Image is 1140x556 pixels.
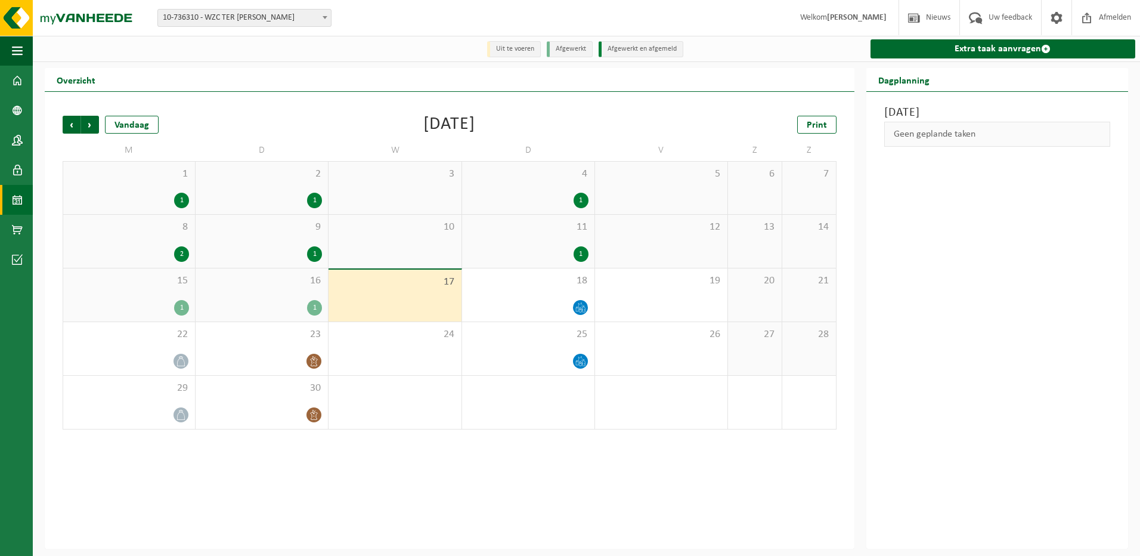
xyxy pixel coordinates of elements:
[334,221,455,234] span: 10
[601,328,721,341] span: 26
[202,328,322,341] span: 23
[487,41,541,57] li: Uit te voeren
[329,140,461,161] td: W
[468,221,588,234] span: 11
[105,116,159,134] div: Vandaag
[69,274,189,288] span: 15
[334,168,455,181] span: 3
[462,140,595,161] td: D
[423,116,475,134] div: [DATE]
[601,221,721,234] span: 12
[69,168,189,181] span: 1
[158,10,331,26] span: 10-736310 - WZC TER MELLE HEULE - HEULE
[827,13,887,22] strong: [PERSON_NAME]
[547,41,593,57] li: Afgewerkt
[202,382,322,395] span: 30
[807,121,827,130] span: Print
[334,276,455,289] span: 17
[734,328,776,341] span: 27
[202,274,322,288] span: 16
[788,328,830,341] span: 28
[884,104,1110,122] h3: [DATE]
[81,116,99,134] span: Volgende
[782,140,837,161] td: Z
[174,193,189,208] div: 1
[63,140,196,161] td: M
[599,41,683,57] li: Afgewerkt en afgemeld
[69,328,189,341] span: 22
[866,68,941,91] h2: Dagplanning
[69,221,189,234] span: 8
[63,116,80,134] span: Vorige
[45,68,107,91] h2: Overzicht
[468,328,588,341] span: 25
[788,274,830,288] span: 21
[601,168,721,181] span: 5
[202,221,322,234] span: 9
[871,39,1135,58] a: Extra taak aanvragen
[734,221,776,234] span: 13
[157,9,332,27] span: 10-736310 - WZC TER MELLE HEULE - HEULE
[728,140,782,161] td: Z
[797,116,837,134] a: Print
[196,140,329,161] td: D
[734,168,776,181] span: 6
[334,328,455,341] span: 24
[202,168,322,181] span: 2
[468,168,588,181] span: 4
[307,300,322,316] div: 1
[574,246,588,262] div: 1
[69,382,189,395] span: 29
[468,274,588,288] span: 18
[574,193,588,208] div: 1
[307,246,322,262] div: 1
[595,140,728,161] td: V
[174,246,189,262] div: 2
[307,193,322,208] div: 1
[788,221,830,234] span: 14
[174,300,189,316] div: 1
[884,122,1110,147] div: Geen geplande taken
[788,168,830,181] span: 7
[734,274,776,288] span: 20
[601,274,721,288] span: 19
